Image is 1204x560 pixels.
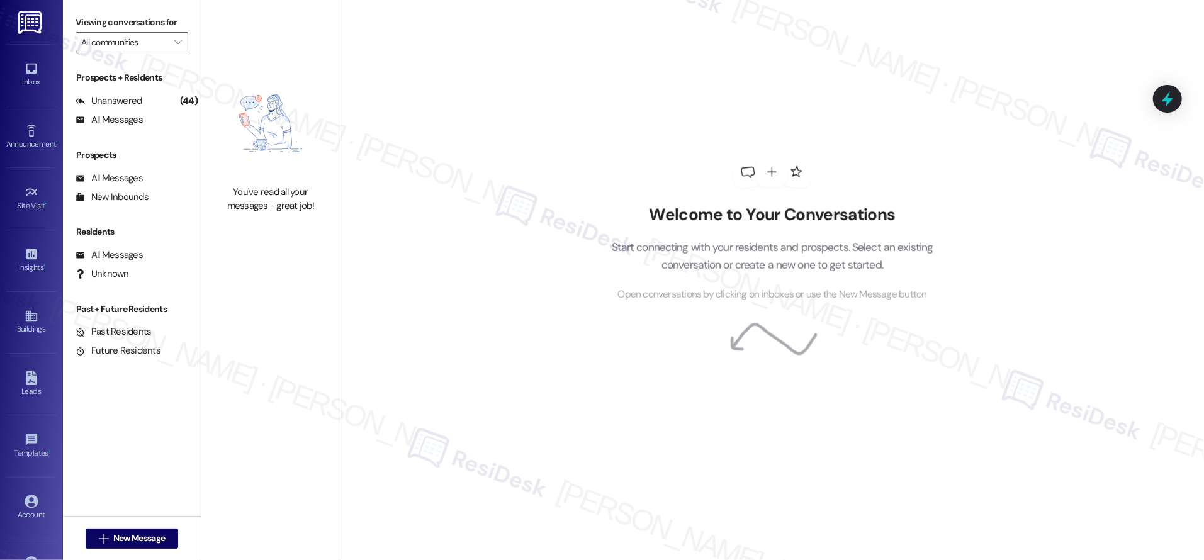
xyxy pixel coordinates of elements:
a: Site Visit • [6,182,57,216]
div: You've read all your messages - great job! [215,186,326,213]
a: Buildings [6,305,57,339]
img: empty-state [215,67,326,179]
i:  [99,534,108,544]
div: Residents [63,225,201,238]
div: Prospects + Residents [63,71,201,84]
a: Insights • [6,244,57,277]
a: Account [6,491,57,525]
div: Past + Future Residents [63,303,201,316]
a: Leads [6,367,57,401]
div: Prospects [63,148,201,162]
div: Future Residents [76,344,160,357]
div: Past Residents [76,325,152,339]
input: All communities [81,32,168,52]
span: • [45,199,47,208]
a: Inbox [6,58,57,92]
span: • [56,138,58,147]
button: New Message [86,529,179,549]
span: • [48,447,50,456]
div: Unknown [76,267,129,281]
h2: Welcome to Your Conversations [592,205,952,225]
div: All Messages [76,172,143,185]
div: New Inbounds [76,191,149,204]
span: New Message [113,532,165,545]
div: Unanswered [76,94,142,108]
span: Open conversations by clicking on inboxes or use the New Message button [617,287,926,303]
span: • [43,261,45,270]
img: ResiDesk Logo [18,11,44,34]
p: Start connecting with your residents and prospects. Select an existing conversation or create a n... [592,238,952,274]
div: All Messages [76,113,143,126]
a: Templates • [6,429,57,463]
i:  [174,37,181,47]
label: Viewing conversations for [76,13,188,32]
div: (44) [177,91,201,111]
div: All Messages [76,249,143,262]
